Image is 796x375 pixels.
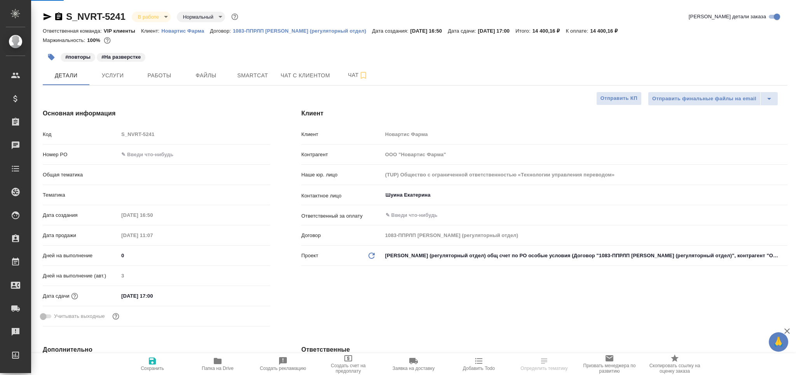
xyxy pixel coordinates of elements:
[320,363,376,374] span: Создать счет на предоплату
[104,28,141,34] p: VIP клиенты
[316,353,381,375] button: Создать счет на предоплату
[281,71,330,80] span: Чат с клиентом
[511,353,577,375] button: Определить тематику
[43,211,119,219] p: Дата создания
[43,109,270,118] h4: Основная информация
[141,71,178,80] span: Работы
[382,249,787,262] div: [PERSON_NAME] (регуляторный отдел) общ счет по РО особые условия (Договор "1083-ППРЛП [PERSON_NAM...
[301,171,382,179] p: Наше юр. лицо
[177,12,225,22] div: В работе
[202,366,234,371] span: Папка на Drive
[772,334,785,350] span: 🙏
[185,353,250,375] button: Папка на Drive
[385,211,759,220] input: ✎ Введи что-нибудь
[54,12,63,21] button: Скопировать ссылку
[47,71,85,80] span: Детали
[647,363,703,374] span: Скопировать ссылку на оценку заказа
[410,28,448,34] p: [DATE] 16:50
[136,14,161,20] button: В работе
[181,14,216,20] button: Нормальный
[648,92,778,106] div: split button
[783,215,785,216] button: Open
[382,230,787,241] input: Пустое поле
[119,230,187,241] input: Пустое поле
[301,252,318,260] p: Проект
[43,252,119,260] p: Дней на выполнение
[120,353,185,375] button: Сохранить
[94,71,131,80] span: Услуги
[43,49,60,66] button: Добавить тэг
[339,70,377,80] span: Чат
[70,291,80,301] button: Если добавить услуги и заполнить их объемом, то дата рассчитается автоматически
[600,94,637,103] span: Отправить КП
[393,366,435,371] span: Заявка на доставку
[648,92,761,106] button: Отправить финальные файлы на email
[43,272,119,280] p: Дней на выполнение (авт.)
[783,194,785,196] button: Open
[233,28,372,34] p: 1083-ППРЛП [PERSON_NAME] (регуляторный отдел)
[301,151,382,159] p: Контрагент
[260,366,306,371] span: Создать рекламацию
[250,353,316,375] button: Создать рекламацию
[463,366,495,371] span: Добавить Todo
[581,363,637,374] span: Призвать менеджера по развитию
[532,28,566,34] p: 14 400,16 ₽
[43,232,119,239] p: Дата продажи
[382,169,787,180] input: Пустое поле
[382,149,787,160] input: Пустое поле
[96,53,146,60] span: На разверстке
[233,27,372,34] a: 1083-ППРЛП [PERSON_NAME] (регуляторный отдел)
[101,53,141,61] p: #На разверстке
[301,131,382,138] p: Клиент
[119,290,187,302] input: ✎ Введи что-нибудь
[566,28,590,34] p: К оплате:
[102,35,112,45] button: 0.00 RUB;
[43,345,270,354] h4: Дополнительно
[478,28,516,34] p: [DATE] 17:00
[448,28,478,34] p: Дата сдачи:
[590,28,623,34] p: 14 400,16 ₽
[301,109,787,118] h4: Клиент
[111,311,121,321] button: Выбери, если сб и вс нужно считать рабочими днями для выполнения заказа.
[132,12,171,22] div: В работе
[119,168,270,181] div: ​
[119,149,270,160] input: ✎ Введи что-нибудь
[161,27,210,34] a: Новартис Фарма
[54,312,105,320] span: Учитывать выходные
[689,13,766,21] span: [PERSON_NAME] детали заказа
[119,209,187,221] input: Пустое поле
[210,28,233,34] p: Договор:
[141,366,164,371] span: Сохранить
[43,131,119,138] p: Код
[66,11,126,22] a: S_NVRT-5241
[301,212,382,220] p: Ответственный за оплату
[652,94,756,103] span: Отправить финальные файлы на email
[43,12,52,21] button: Скопировать ссылку для ЯМессенджера
[119,250,270,261] input: ✎ Введи что-нибудь
[60,53,96,60] span: повторы
[43,151,119,159] p: Номер PO
[161,28,210,34] p: Новартис Фарма
[769,332,788,352] button: 🙏
[43,28,104,34] p: Ответственная команда:
[372,28,410,34] p: Дата создания:
[381,353,446,375] button: Заявка на доставку
[119,270,270,281] input: Пустое поле
[642,353,707,375] button: Скопировать ссылку на оценку заказа
[187,71,225,80] span: Файлы
[446,353,511,375] button: Добавить Todo
[596,92,642,105] button: Отправить КП
[359,71,368,80] svg: Подписаться
[577,353,642,375] button: Призвать менеджера по развитию
[43,191,119,199] p: Тематика
[65,53,91,61] p: #повторы
[301,232,382,239] p: Договор
[230,12,240,22] button: Доп статусы указывают на важность/срочность заказа
[301,345,787,354] h4: Ответственные
[141,28,161,34] p: Клиент:
[43,292,70,300] p: Дата сдачи
[382,129,787,140] input: Пустое поле
[301,192,382,200] p: Контактное лицо
[234,71,271,80] span: Smartcat
[87,37,102,43] p: 100%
